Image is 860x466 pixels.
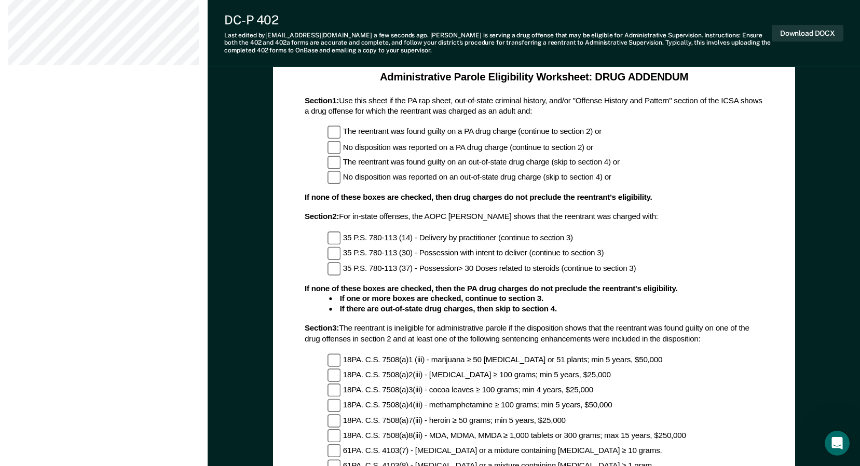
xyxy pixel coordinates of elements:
div: For in-state offenses, the AOPC [PERSON_NAME] shows that the reentrant was charged with: [305,212,763,223]
b: Section 1 : [305,96,339,105]
div: 18PA. C.S. 7508(a)8(iii) - MDA, MDMA, MMDA ≥ 1,000 tablets or 300 grams; max 15 years, $250,000 [327,429,763,443]
button: Download DOCX [772,25,843,42]
div: 18PA. C.S. 7508(a)2(iii) - [MEDICAL_DATA] ≥ 100 grams; min 5 years, $25,000 [327,368,763,382]
div: 61PA. C.S. 4103(7) - [MEDICAL_DATA] or a mixture containing [MEDICAL_DATA] ≥ 10 grams. [327,444,763,458]
div: 18PA. C.S. 7508(a)7(iii) - heroin ≥ 50 grams; min 5 years, $25,000 [327,414,763,428]
div: The reentrant was found guilty on an out-of-state drug charge (skip to section 4) or [327,156,763,169]
div: If none of these boxes are checked, then drug charges do not preclude the reentrant's eligibility. [305,193,763,203]
div: DC-P 402 [224,12,772,28]
li: If one or more boxes are checked, continue to section 3. [339,294,763,305]
div: If none of these boxes are checked, then the PA drug charges do not preclude the reentrant's elig... [305,284,763,314]
div: 18PA. C.S. 7508(a)1 (iii) - marijuana ≥ 50 [MEDICAL_DATA] or 51 plants; min 5 years, $50,000 [327,353,763,367]
div: No disposition was reported on an out-of-state drug charge (skip to section 4) or [327,171,763,184]
div: The reentrant is ineligible for administrative parole if the disposition shows that the reentrant... [305,324,763,345]
div: 35 P.S. 780-113 (14) - Delivery by practitioner (continue to section 3) [327,231,763,245]
div: 18PA. C.S. 7508(a)4(iii) - methamphetamine ≥ 100 grams; min 5 years, $50,000 [327,399,763,412]
div: Use this sheet if the PA rap sheet, out-of-state criminal history, and/or "Offense History and Pa... [305,96,763,117]
iframe: Intercom live chat [825,431,850,456]
div: 18PA. C.S. 7508(a)3(iii) - cocoa leaves ≥ 100 grams; min 4 years, $25,000 [327,383,763,397]
b: Section 3 : [305,324,339,333]
div: The reentrant was found guilty on a PA drug charge (continue to section 2) or [327,126,763,139]
li: If there are out-of-state drug charges, then skip to section 4. [339,305,763,315]
div: 35 P.S. 780-113 (37) - Possession> 30 Doses related to steroids (continue to section 3) [327,262,763,275]
div: Administrative Parole Eligibility Worksheet: DRUG ADDENDUM [312,71,756,84]
div: No disposition was reported on a PA drug charge (continue to section 2) or [327,141,763,154]
span: a few seconds ago [374,32,427,39]
b: Section 2 : [305,212,339,221]
div: 35 P.S. 780-113 (30) - Possession with intent to deliver (continue to section 3) [327,246,763,260]
div: Last edited by [EMAIL_ADDRESS][DOMAIN_NAME] . [PERSON_NAME] is serving a drug offense that may be... [224,32,772,54]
